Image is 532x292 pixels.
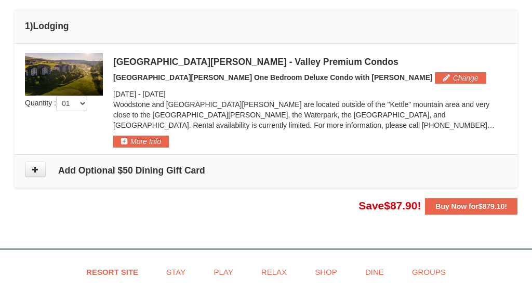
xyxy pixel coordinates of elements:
[358,200,421,211] span: Save !
[113,99,507,130] p: Woodstone and [GEOGRAPHIC_DATA][PERSON_NAME] are located outside of the "Kettle" mountain area an...
[113,90,136,98] span: [DATE]
[425,198,517,215] button: Buy Now for$879.10!
[435,72,486,84] button: Change
[248,260,300,284] a: Relax
[113,136,169,147] button: More Info
[25,53,103,96] img: 19219041-4-ec11c166.jpg
[399,260,459,284] a: Groups
[478,202,505,210] span: $879.10
[153,260,198,284] a: Stay
[201,260,246,284] a: Play
[25,165,507,176] h4: Add Optional $50 Dining Gift Card
[435,202,507,210] strong: Buy Now for !
[138,90,141,98] span: -
[73,260,151,284] a: Resort Site
[25,99,87,107] span: Quantity :
[113,57,507,67] div: [GEOGRAPHIC_DATA][PERSON_NAME] - Valley Premium Condos
[302,260,350,284] a: Shop
[113,73,433,82] span: [GEOGRAPHIC_DATA][PERSON_NAME] One Bedroom Deluxe Condo with [PERSON_NAME]
[30,21,33,31] span: )
[384,200,417,211] span: $87.90
[143,90,166,98] span: [DATE]
[352,260,397,284] a: Dine
[25,21,507,31] h4: 1 Lodging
